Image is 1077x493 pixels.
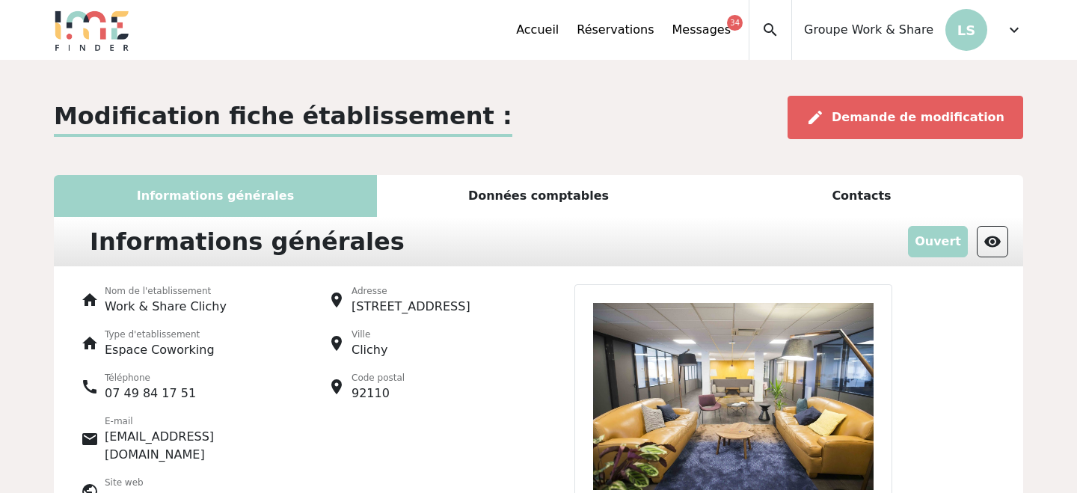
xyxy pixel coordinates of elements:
[727,15,743,31] div: 34
[672,21,731,39] a: Messages34
[377,175,700,217] div: Données comptables
[352,371,405,385] p: Code postal
[81,430,99,448] span: email
[700,175,1023,217] div: Contacts
[832,110,1004,124] span: Demande de modification
[984,233,1001,251] span: visibility
[105,385,196,402] p: 07 49 84 17 51
[105,298,227,316] p: Work & Share Clichy
[977,226,1008,257] button: visibility
[81,334,99,352] span: home
[516,21,559,39] a: Accueil
[105,371,196,385] p: Téléphone
[328,334,346,352] span: place
[761,21,779,39] span: search
[352,385,405,402] p: 92110
[105,328,215,341] p: Type d'etablissement
[806,108,824,126] span: edit
[81,223,414,260] div: Informations générales
[328,291,346,309] span: place
[105,414,283,428] p: E-mail
[908,226,968,257] p: L'établissement peut être fermé avec une demande de modification
[81,378,99,396] span: call
[577,21,654,39] a: Réservations
[54,98,512,137] p: Modification fiche établissement :
[804,21,933,39] span: Groupe Work & Share
[105,476,238,489] p: Site web
[105,284,227,298] p: Nom de l'etablissement
[105,428,283,464] p: [EMAIL_ADDRESS][DOMAIN_NAME]
[1005,21,1023,39] span: expand_more
[328,378,346,396] span: place
[352,328,387,341] p: Ville
[945,9,987,51] p: LS
[54,9,130,51] img: Logo.png
[352,298,470,316] p: [STREET_ADDRESS]
[54,175,377,217] div: Informations générales
[81,291,99,309] span: home
[352,341,387,359] p: Clichy
[105,341,215,359] p: Espace Coworking
[352,284,470,298] p: Adresse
